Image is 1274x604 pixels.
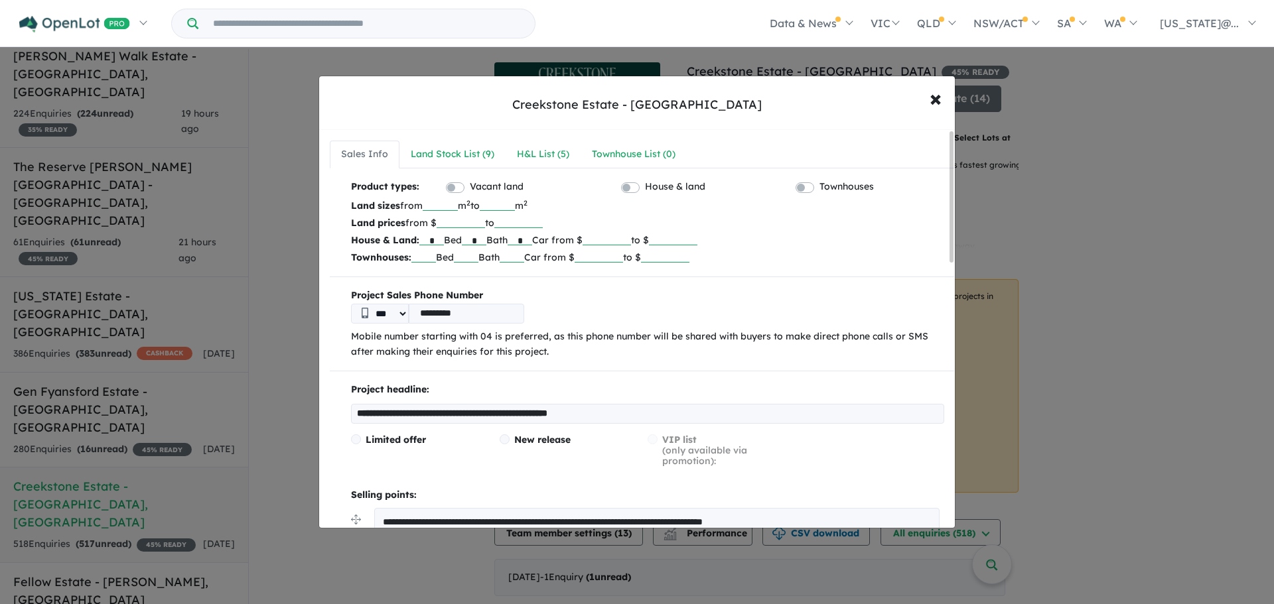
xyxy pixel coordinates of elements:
[351,200,400,211] b: Land sizes
[19,16,130,32] img: Openlot PRO Logo White
[351,329,944,361] p: Mobile number starting with 04 is preferred, as this phone number will be shared with buyers to m...
[366,434,426,446] span: Limited offer
[351,288,944,304] b: Project Sales Phone Number
[1160,17,1239,30] span: [US_STATE]@...
[517,147,569,162] div: H&L List ( 5 )
[512,96,762,113] div: Creekstone Estate - [GEOGRAPHIC_DATA]
[514,434,571,446] span: New release
[351,231,944,249] p: Bed Bath Car from $ to $
[351,487,944,503] p: Selling points:
[592,147,675,162] div: Townhouse List ( 0 )
[351,197,944,214] p: from m to m
[351,179,419,197] b: Product types:
[930,84,942,112] span: ×
[351,217,405,229] b: Land prices
[645,179,705,195] label: House & land
[411,147,494,162] div: Land Stock List ( 9 )
[524,198,528,208] sup: 2
[470,179,524,195] label: Vacant land
[351,251,411,263] b: Townhouses:
[819,179,874,195] label: Townhouses
[341,147,388,162] div: Sales Info
[466,198,470,208] sup: 2
[201,9,532,38] input: Try estate name, suburb, builder or developer
[351,249,944,266] p: Bed Bath Car from $ to $
[351,514,361,524] img: drag.svg
[351,382,944,398] p: Project headline:
[351,214,944,231] p: from $ to
[351,234,419,246] b: House & Land:
[362,308,368,318] img: Phone icon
